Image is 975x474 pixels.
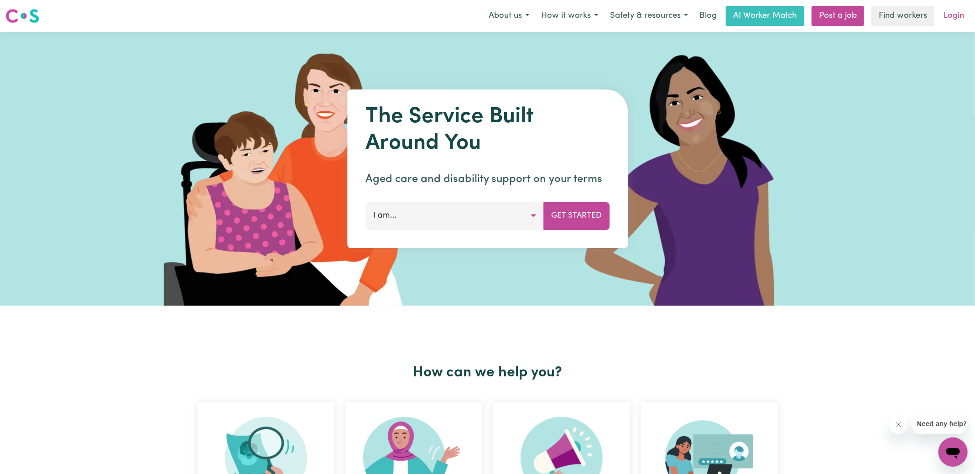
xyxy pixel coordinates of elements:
[939,438,968,467] iframe: Button to launch messaging window
[5,8,39,24] img: Careseekers logo
[535,6,604,26] button: How it works
[890,416,908,434] iframe: Close message
[726,6,804,26] a: AI Worker Match
[604,6,694,26] button: Safety & resources
[694,6,722,26] a: Blog
[192,364,783,381] h2: How can we help you?
[543,202,610,229] button: Get Started
[483,6,535,26] button: About us
[365,104,610,156] h1: The Service Built Around You
[871,6,934,26] a: Find workers
[365,171,610,188] p: Aged care and disability support on your terms
[5,5,39,26] a: Careseekers logo
[938,6,970,26] a: Login
[365,202,544,229] button: I am...
[812,6,864,26] a: Post a job
[912,414,968,434] iframe: Message from company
